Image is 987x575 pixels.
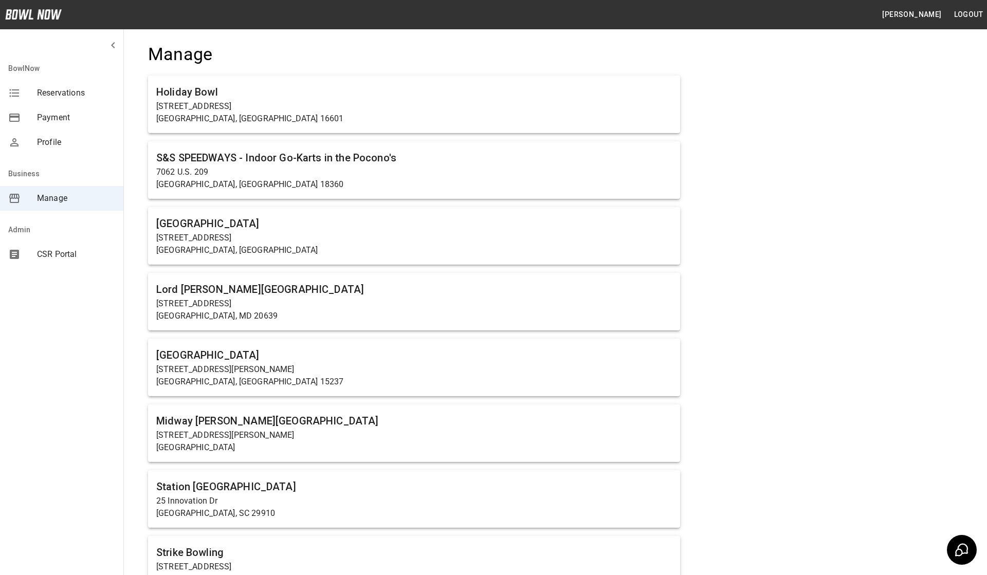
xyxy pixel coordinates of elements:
[156,178,672,191] p: [GEOGRAPHIC_DATA], [GEOGRAPHIC_DATA] 18360
[156,113,672,125] p: [GEOGRAPHIC_DATA], [GEOGRAPHIC_DATA] 16601
[156,347,672,363] h6: [GEOGRAPHIC_DATA]
[950,5,987,24] button: Logout
[148,44,680,65] h4: Manage
[156,150,672,166] h6: S&S SPEEDWAYS - Indoor Go-Karts in the Pocono's
[878,5,945,24] button: [PERSON_NAME]
[156,244,672,256] p: [GEOGRAPHIC_DATA], [GEOGRAPHIC_DATA]
[156,310,672,322] p: [GEOGRAPHIC_DATA], MD 20639
[156,478,672,495] h6: Station [GEOGRAPHIC_DATA]
[156,298,672,310] p: [STREET_ADDRESS]
[37,248,115,261] span: CSR Portal
[156,495,672,507] p: 25 Innovation Dr
[156,429,672,441] p: [STREET_ADDRESS][PERSON_NAME]
[156,215,672,232] h6: [GEOGRAPHIC_DATA]
[156,507,672,520] p: [GEOGRAPHIC_DATA], SC 29910
[156,84,672,100] h6: Holiday Bowl
[37,192,115,205] span: Manage
[156,100,672,113] p: [STREET_ADDRESS]
[37,136,115,149] span: Profile
[156,441,672,454] p: [GEOGRAPHIC_DATA]
[156,363,672,376] p: [STREET_ADDRESS][PERSON_NAME]
[37,87,115,99] span: Reservations
[156,232,672,244] p: [STREET_ADDRESS]
[5,9,62,20] img: logo
[156,544,672,561] h6: Strike Bowling
[156,281,672,298] h6: Lord [PERSON_NAME][GEOGRAPHIC_DATA]
[156,166,672,178] p: 7062 U.S. 209
[156,376,672,388] p: [GEOGRAPHIC_DATA], [GEOGRAPHIC_DATA] 15237
[37,112,115,124] span: Payment
[156,413,672,429] h6: Midway [PERSON_NAME][GEOGRAPHIC_DATA]
[156,561,672,573] p: [STREET_ADDRESS]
